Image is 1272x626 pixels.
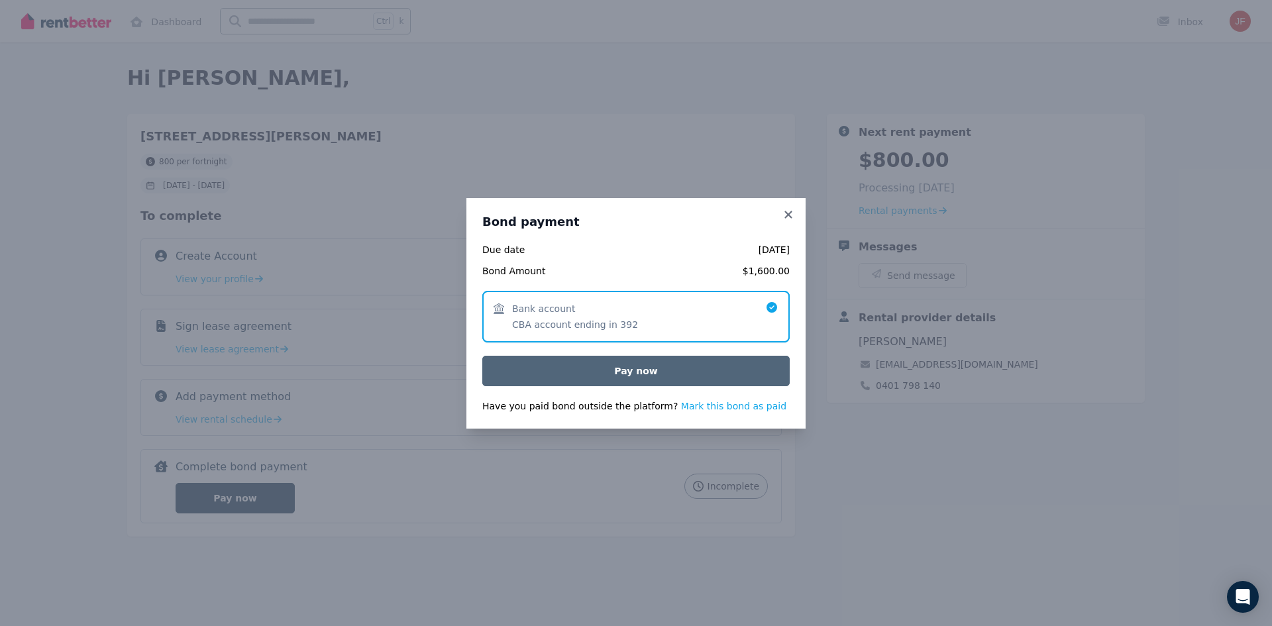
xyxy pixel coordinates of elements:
[512,302,575,315] span: Bank account
[482,356,790,386] button: Pay now
[482,243,574,256] span: Due date
[512,318,638,331] span: CBA account ending in 392
[482,399,790,413] p: Have you paid bond outside the platform?
[582,243,790,256] span: [DATE]
[582,264,790,278] span: $1,600.00
[482,214,790,230] h3: Bond payment
[482,264,574,278] span: Bond Amount
[681,399,786,413] button: Mark this bond as paid
[1227,581,1259,613] div: Open Intercom Messenger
